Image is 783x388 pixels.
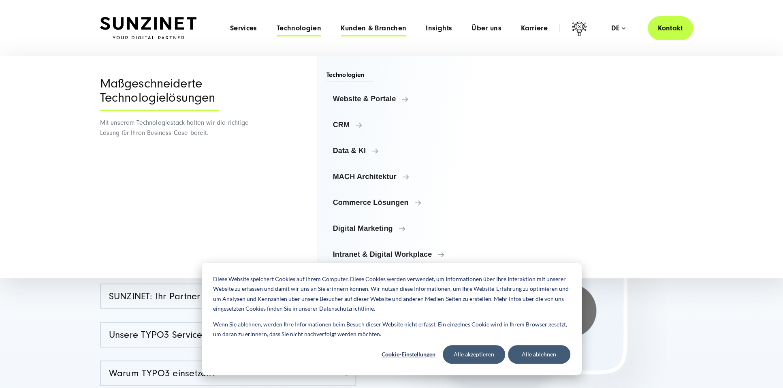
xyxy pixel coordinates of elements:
[100,17,196,40] img: SUNZINET Full Service Digital Agentur
[100,118,252,138] p: Mit unserem Technologiestack halten wir die richtige Lösung für Ihren Business Case bereit.
[101,284,355,308] a: SUNZINET: Ihr Partner für TYPO3-Implementierung
[326,70,374,82] span: Technologien
[202,263,582,375] div: Cookie banner
[378,345,440,364] button: Cookie-Einstellungen
[326,141,500,160] a: Data & KI
[326,219,500,238] a: Digital Marketing
[341,24,406,32] a: Kunden & Branchen
[333,198,494,207] span: Commerce Lösungen
[326,115,500,134] a: CRM
[333,224,494,232] span: Digital Marketing
[230,24,257,32] a: Services
[101,323,355,347] a: Unsere TYPO3 Services
[611,24,625,32] div: de
[333,121,494,129] span: CRM
[326,167,500,186] a: MACH Architektur
[508,345,570,364] button: Alle ablehnen
[326,245,500,264] a: Intranet & Digital Workplace
[521,24,548,32] a: Karriere
[213,320,570,339] p: Wenn Sie ablehnen, werden Ihre Informationen beim Besuch dieser Website nicht erfasst. Ein einzel...
[333,173,494,181] span: MACH Architektur
[326,89,500,109] a: Website & Portale
[472,24,501,32] a: Über uns
[426,24,452,32] a: Insights
[277,24,321,32] a: Technologien
[333,147,494,155] span: Data & KI
[100,77,219,111] div: Maßgeschneiderte Technologielösungen
[326,193,500,212] a: Commerce Lösungen
[443,345,505,364] button: Alle akzeptieren
[333,250,494,258] span: Intranet & Digital Workplace
[648,16,693,40] a: Kontakt
[213,274,570,314] p: Diese Website speichert Cookies auf Ihrem Computer. Diese Cookies werden verwendet, um Informatio...
[101,361,355,385] a: Warum TYPO3 einsetzen?
[333,95,494,103] span: Website & Portale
